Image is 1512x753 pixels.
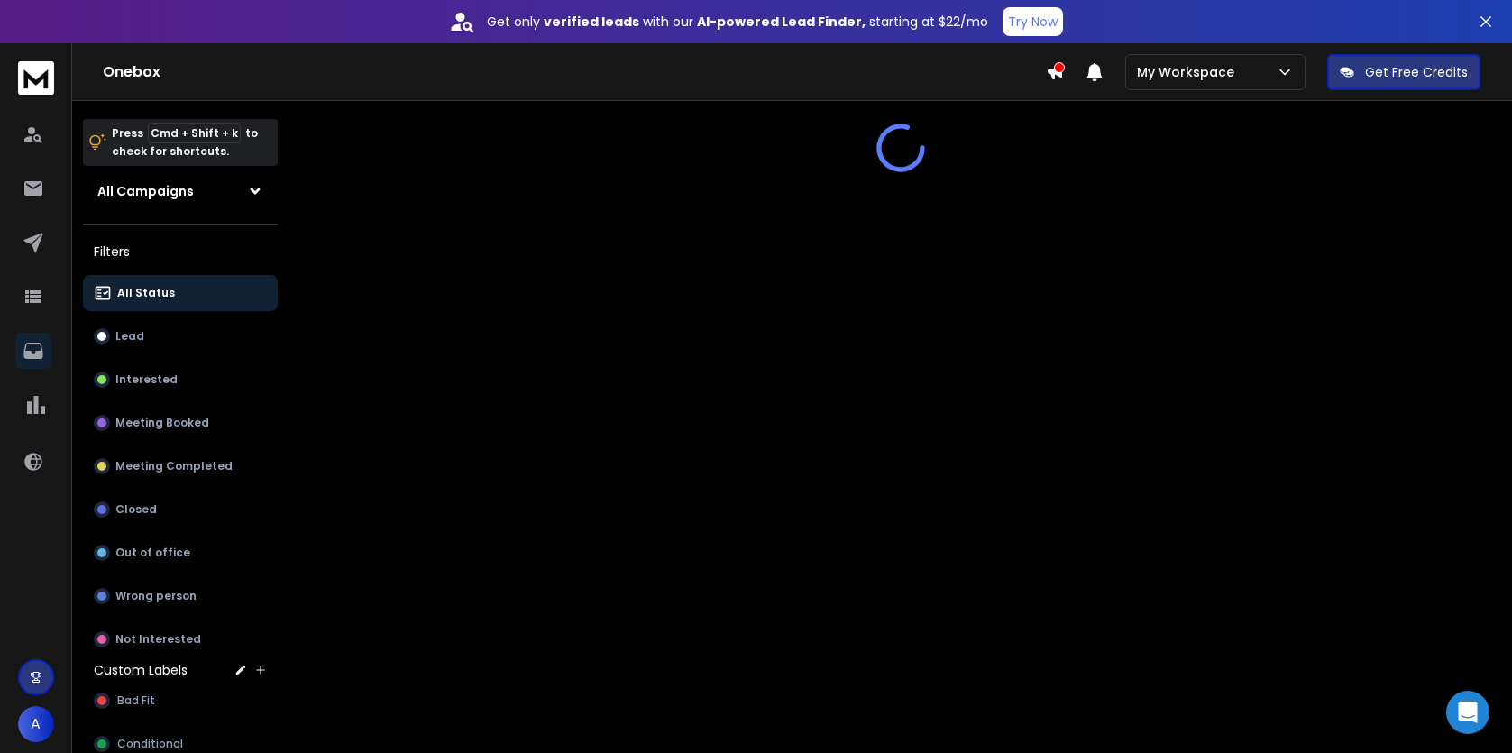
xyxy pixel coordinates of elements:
[117,693,155,708] span: Bad Fit
[115,546,190,560] p: Out of office
[115,632,201,647] p: Not Interested
[103,61,1046,83] h1: Onebox
[115,329,144,344] p: Lead
[115,589,197,603] p: Wrong person
[115,459,233,473] p: Meeting Completed
[18,61,54,95] img: logo
[83,491,278,528] button: Closed
[112,124,258,161] p: Press to check for shortcuts.
[1137,63,1242,81] p: My Workspace
[83,621,278,657] button: Not Interested
[697,13,866,31] strong: AI-powered Lead Finder,
[1008,13,1058,31] p: Try Now
[487,13,988,31] p: Get only with our starting at $22/mo
[115,372,178,387] p: Interested
[97,182,194,200] h1: All Campaigns
[83,578,278,614] button: Wrong person
[83,275,278,311] button: All Status
[83,318,278,354] button: Lead
[83,173,278,209] button: All Campaigns
[115,416,209,430] p: Meeting Booked
[1365,63,1468,81] p: Get Free Credits
[83,683,278,719] button: Bad Fit
[83,239,278,264] h3: Filters
[83,405,278,441] button: Meeting Booked
[1327,54,1480,90] button: Get Free Credits
[1003,7,1063,36] button: Try Now
[1446,691,1489,734] div: Open Intercom Messenger
[544,13,639,31] strong: verified leads
[94,661,188,679] h3: Custom Labels
[83,448,278,484] button: Meeting Completed
[83,362,278,398] button: Interested
[83,535,278,571] button: Out of office
[18,706,54,742] button: A
[117,737,183,751] span: Conditional
[148,123,241,143] span: Cmd + Shift + k
[115,502,157,517] p: Closed
[117,286,175,300] p: All Status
